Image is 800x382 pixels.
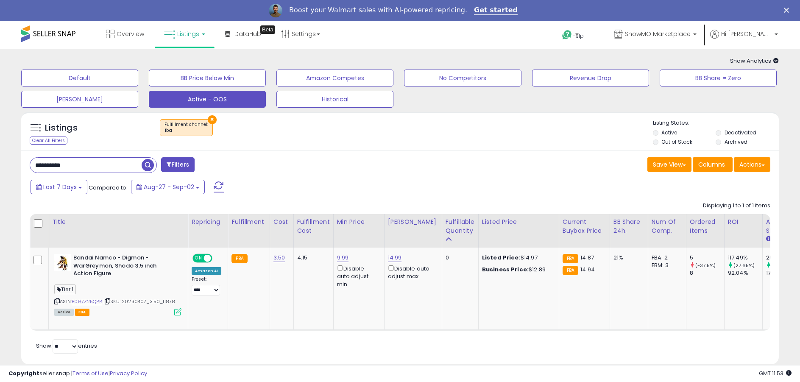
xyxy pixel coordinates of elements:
[725,138,747,145] label: Archived
[690,254,724,262] div: 5
[555,23,600,49] a: Help
[72,298,102,305] a: B097Z25QPR
[710,30,778,49] a: Hi [PERSON_NAME]
[660,70,777,86] button: BB Share = Zero
[54,309,74,316] span: All listings currently available for purchase on Amazon
[72,369,109,377] a: Terms of Use
[388,264,435,280] div: Disable auto adjust max
[276,70,393,86] button: Amazon Competes
[8,370,147,378] div: seller snap | |
[728,254,762,262] div: 117.49%
[273,254,285,262] a: 3.50
[131,180,205,194] button: Aug-27 - Sep-02
[337,254,349,262] a: 9.99
[784,8,792,13] div: Close
[482,266,552,273] div: $12.89
[21,70,138,86] button: Default
[337,264,378,288] div: Disable auto adjust min
[273,217,290,226] div: Cost
[733,262,755,269] small: (27.65%)
[297,217,330,235] div: Fulfillment Cost
[580,265,595,273] span: 14.94
[8,369,39,377] strong: Copyright
[219,21,268,47] a: DataHub
[231,217,266,226] div: Fulfillment
[647,157,691,172] button: Save View
[54,284,76,294] span: Tier 1
[482,254,521,262] b: Listed Price:
[103,298,175,305] span: | SKU: 20230407_3.50_11878
[728,217,759,226] div: ROI
[149,91,266,108] button: Active - OOS
[110,369,147,377] a: Privacy Policy
[164,128,208,134] div: fba
[45,122,78,134] h5: Listings
[532,70,649,86] button: Revenue Drop
[661,138,692,145] label: Out of Stock
[52,217,184,226] div: Title
[31,180,87,194] button: Last 7 Days
[721,30,772,38] span: Hi [PERSON_NAME]
[337,217,381,226] div: Min Price
[652,262,680,269] div: FBM: 3
[563,217,606,235] div: Current Buybox Price
[276,91,393,108] button: Historical
[728,269,762,277] div: 92.04%
[275,21,326,47] a: Settings
[36,342,97,350] span: Show: entries
[193,255,204,262] span: ON
[759,369,792,377] span: 2025-09-10 11:53 GMT
[192,217,224,226] div: Repricing
[690,217,721,235] div: Ordered Items
[766,217,797,235] div: Avg BB Share
[766,235,771,243] small: Avg BB Share.
[54,254,181,315] div: ASIN:
[563,266,578,275] small: FBA
[54,254,71,271] img: 41JwcBXYLcS._SL40_.jpg
[482,265,529,273] b: Business Price:
[693,157,733,172] button: Columns
[73,254,176,280] b: Bandai Namco - Digmon - WarGreymon, Shodo 3.5 inch Action Figure
[734,157,770,172] button: Actions
[608,21,703,49] a: ShowMO Marketplace
[269,4,282,17] img: Profile image for Adrian
[21,91,138,108] button: [PERSON_NAME]
[690,269,724,277] div: 8
[192,276,221,296] div: Preset:
[661,129,677,136] label: Active
[161,157,194,172] button: Filters
[572,32,584,39] span: Help
[695,262,716,269] small: (-37.5%)
[446,254,472,262] div: 0
[388,254,402,262] a: 14.99
[149,70,266,86] button: BB Price Below Min
[144,183,194,191] span: Aug-27 - Sep-02
[580,254,594,262] span: 14.87
[100,21,151,47] a: Overview
[211,255,225,262] span: OFF
[43,183,77,191] span: Last 7 Days
[164,121,208,134] span: Fulfillment channel :
[653,119,779,127] p: Listing States:
[404,70,521,86] button: No Competitors
[563,254,578,263] small: FBA
[260,25,275,34] div: Tooltip anchor
[158,21,212,47] a: Listings
[482,217,555,226] div: Listed Price
[231,254,247,263] small: FBA
[208,115,217,124] button: ×
[625,30,691,38] span: ShowMO Marketplace
[89,184,128,192] span: Compared to:
[725,129,756,136] label: Deactivated
[730,57,779,65] span: Show Analytics
[117,30,144,38] span: Overview
[446,217,475,235] div: Fulfillable Quantity
[177,30,199,38] span: Listings
[562,30,572,40] i: Get Help
[234,30,261,38] span: DataHub
[474,6,518,15] a: Get started
[75,309,89,316] span: FBA
[652,217,683,235] div: Num of Comp.
[703,202,770,210] div: Displaying 1 to 1 of 1 items
[289,6,467,14] div: Boost your Walmart sales with AI-powered repricing.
